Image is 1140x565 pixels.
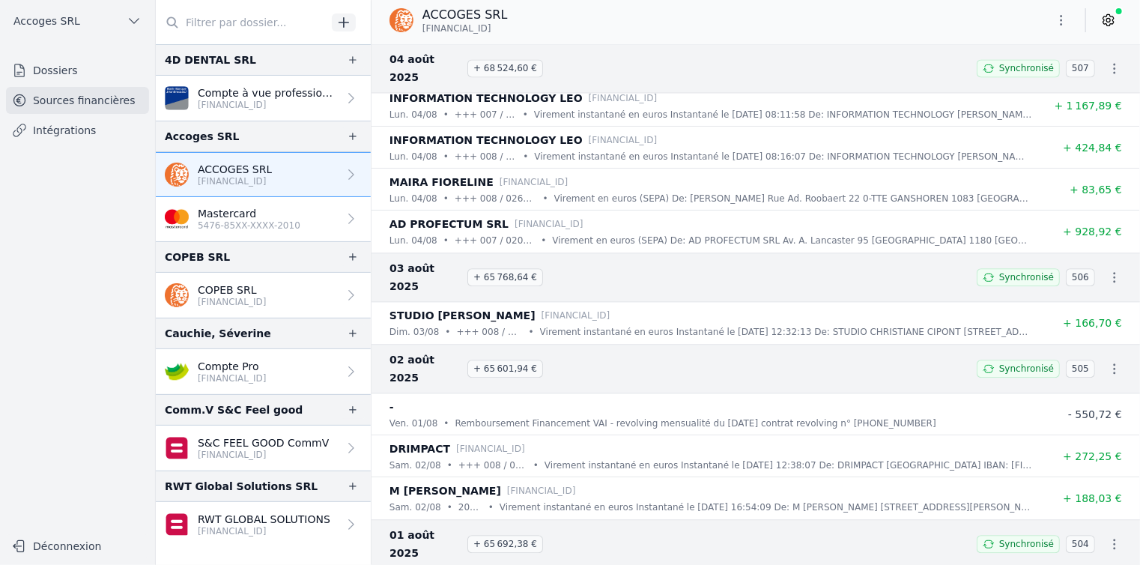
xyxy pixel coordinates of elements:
a: Intégrations [6,117,149,144]
span: 03 août 2025 [389,259,461,295]
p: lun. 04/08 [389,233,437,248]
span: 507 [1066,60,1095,78]
img: ing.png [389,8,413,32]
p: ven. 01/08 [389,416,437,431]
div: • [488,500,494,515]
img: VAN_BREDA_JVBABE22XXX.png [165,86,189,110]
p: [FINANCIAL_ID] [456,441,525,456]
p: +++ 007 / 0208 / 98291 +++ [455,233,535,248]
p: ACCOGES SRL [198,162,272,177]
span: [FINANCIAL_ID] [422,22,491,34]
p: Virement instantané en euros Instantané le [DATE] 12:38:07 De: DRIMPACT [GEOGRAPHIC_DATA] IBAN: [... [545,458,1032,473]
p: lun. 04/08 [389,191,437,206]
div: • [443,233,449,248]
p: [FINANCIAL_ID] [500,175,569,190]
p: +++ 008 / 0265 / 13661 +++ [455,191,537,206]
a: S&C FEEL GOOD CommV [FINANCIAL_ID] [156,426,371,471]
p: INFORMATION TECHNOLOGY LEO [389,89,583,107]
span: + 68 524,60 € [467,60,543,78]
p: COPEB SRL [198,282,267,297]
div: • [443,149,449,164]
p: lun. 04/08 [389,149,437,164]
p: STUDIO [PERSON_NAME] [389,306,536,324]
p: Virement instantané en euros Instantané le [DATE] 12:32:13 De: STUDIO CHRISTIANE CIPONT [STREET_A... [540,324,1032,339]
span: Accoges SRL [13,13,80,28]
p: [FINANCIAL_ID] [198,525,330,537]
p: [FINANCIAL_ID] [507,483,576,498]
a: Compte Pro [FINANCIAL_ID] [156,349,371,394]
p: - [389,398,394,416]
div: 4D DENTAL SRL [165,51,256,69]
div: Comm.V S&C Feel good [165,401,303,419]
p: lun. 04/08 [389,107,437,122]
a: Mastercard 5476-85XX-XXXX-2010 [156,197,371,241]
p: Virement en euros (SEPA) De: AD PROFECTUM SRL Av. A. Lancaster 95 [GEOGRAPHIC_DATA] 1180 [GEOGRAP... [552,233,1032,248]
div: • [533,458,539,473]
p: [FINANCIAL_ID] [589,133,658,148]
p: +++ 008 / 0264 / 13530 +++ [457,324,523,339]
p: 5476-85XX-XXXX-2010 [198,220,300,232]
span: + 65 692,38 € [467,535,543,553]
p: Virement instantané en euros Instantané le [DATE] 08:11:58 De: INFORMATION TECHNOLOGY [PERSON_NAM... [534,107,1032,122]
span: + 272,25 € [1063,450,1122,462]
p: AD PROFECTUM SRL [389,215,509,233]
div: • [445,324,450,339]
span: + 65 768,64 € [467,268,543,286]
p: Virement instantané en euros Instantané le [DATE] 16:54:09 De: M [PERSON_NAME] [STREET_ADDRESS][P... [500,500,1032,515]
span: + 928,92 € [1063,226,1122,238]
img: belfius.png [165,513,189,537]
p: INFORMATION TECHNOLOGY LEO [389,131,583,149]
div: COPEB SRL [165,248,230,266]
div: • [529,324,534,339]
span: 506 [1066,268,1095,286]
p: Mastercard [198,206,300,221]
p: [FINANCIAL_ID] [198,372,267,384]
a: Compte à vue professionnel [FINANCIAL_ID] [156,76,371,121]
img: belfius-1.png [165,436,189,460]
p: dim. 03/08 [389,324,439,339]
div: • [443,191,449,206]
p: RWT GLOBAL SOLUTIONS [198,512,330,527]
span: Synchronisé [999,271,1054,283]
div: • [447,500,452,515]
p: M [PERSON_NAME] [389,482,501,500]
p: Compte à vue professionnel [198,85,338,100]
img: crelan.png [165,360,189,384]
div: RWT Global Solutions SRL [165,477,318,495]
span: 504 [1066,535,1095,553]
span: - 550,72 € [1068,408,1122,420]
p: 20250229 [458,500,482,515]
a: Dossiers [6,57,149,84]
p: [FINANCIAL_ID] [198,99,338,111]
p: +++ 008 / 0253 / 07730 +++ [455,149,517,164]
span: 01 août 2025 [389,526,461,562]
p: ACCOGES SRL [422,6,508,24]
p: [FINANCIAL_ID] [542,308,610,323]
div: • [443,107,449,122]
input: Filtrer par dossier... [156,9,327,36]
p: sam. 02/08 [389,500,441,515]
a: ACCOGES SRL [FINANCIAL_ID] [156,152,371,197]
p: Compte Pro [198,359,267,374]
p: [FINANCIAL_ID] [589,91,658,106]
p: S&C FEEL GOOD CommV [198,435,329,450]
p: [FINANCIAL_ID] [515,217,583,232]
span: 04 août 2025 [389,51,461,87]
span: + 83,65 € [1070,184,1122,196]
p: [FINANCIAL_ID] [198,175,272,187]
p: sam. 02/08 [389,458,441,473]
span: + 188,03 € [1063,492,1122,504]
div: • [523,107,528,122]
p: Remboursement Financement VAI - revolving mensualité du [DATE] contrat revolving n° [PHONE_NUMBER] [455,416,936,431]
span: + 1 167,89 € [1055,100,1122,112]
a: COPEB SRL [FINANCIAL_ID] [156,273,371,318]
p: MAIRA FIORELINE [389,173,494,191]
img: ing.png [165,283,189,307]
span: Synchronisé [999,538,1054,550]
p: +++ 007 / 0231 / 99720 +++ [455,107,517,122]
div: • [523,149,528,164]
span: 02 août 2025 [389,351,461,387]
div: • [543,191,548,206]
img: ing.png [165,163,189,187]
span: Synchronisé [999,363,1054,375]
